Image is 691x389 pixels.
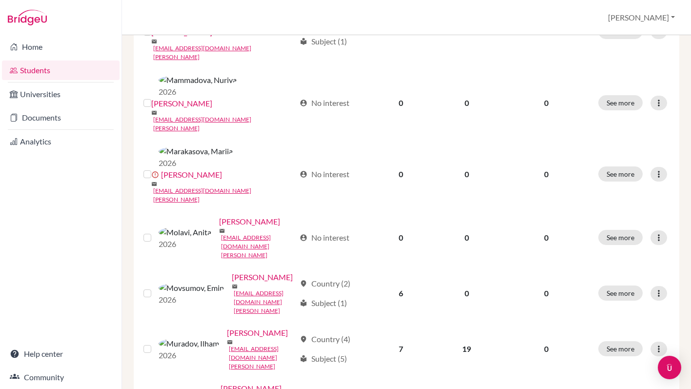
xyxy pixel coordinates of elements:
[8,10,47,25] img: Bridge-U
[506,168,587,180] p: 0
[598,95,643,110] button: See more
[506,232,587,244] p: 0
[159,338,219,349] img: Muradov, Ilham
[506,343,587,355] p: 0
[161,169,222,181] a: [PERSON_NAME]
[151,181,157,187] span: mail
[159,157,233,169] p: 2026
[300,97,349,109] div: No interest
[151,98,212,109] a: [PERSON_NAME]
[598,230,643,245] button: See more
[2,132,120,151] a: Analytics
[300,355,307,363] span: local_library
[159,145,233,157] img: Marakasova, Mariia
[300,335,307,343] span: location_on
[300,36,347,47] div: Subject (1)
[159,294,224,306] p: 2026
[300,38,307,45] span: local_library
[159,238,211,250] p: 2026
[153,115,295,133] a: [EMAIL_ADDRESS][DOMAIN_NAME][PERSON_NAME]
[433,139,500,210] td: 0
[159,349,219,361] p: 2026
[369,139,433,210] td: 0
[151,39,157,44] span: mail
[153,186,295,204] a: [EMAIL_ADDRESS][DOMAIN_NAME][PERSON_NAME]
[219,228,225,234] span: mail
[2,84,120,104] a: Universities
[300,297,347,309] div: Subject (1)
[433,67,500,139] td: 0
[221,233,295,260] a: [EMAIL_ADDRESS][DOMAIN_NAME][PERSON_NAME]
[2,344,120,364] a: Help center
[2,368,120,387] a: Community
[300,168,349,180] div: No interest
[300,278,350,289] div: Country (2)
[219,216,280,227] a: [PERSON_NAME]
[2,108,120,127] a: Documents
[604,8,679,27] button: [PERSON_NAME]
[598,341,643,356] button: See more
[369,321,433,377] td: 7
[227,327,288,339] a: [PERSON_NAME]
[300,333,350,345] div: Country (4)
[433,321,500,377] td: 19
[159,86,237,98] p: 2026
[506,97,587,109] p: 0
[153,44,295,61] a: [EMAIL_ADDRESS][DOMAIN_NAME][PERSON_NAME]
[598,166,643,182] button: See more
[658,356,681,379] div: Open Intercom Messenger
[159,74,237,86] img: Mammadova, Nuriya
[232,271,293,283] a: [PERSON_NAME]
[369,210,433,266] td: 0
[369,67,433,139] td: 0
[598,286,643,301] button: See more
[232,284,238,289] span: mail
[151,171,161,179] span: error_outline
[229,345,295,371] a: [EMAIL_ADDRESS][DOMAIN_NAME][PERSON_NAME]
[234,289,295,315] a: [EMAIL_ADDRESS][DOMAIN_NAME][PERSON_NAME]
[300,234,307,242] span: account_circle
[227,339,233,345] span: mail
[159,226,211,238] img: Molavi, Anita
[300,353,347,365] div: Subject (5)
[300,170,307,178] span: account_circle
[433,266,500,321] td: 0
[151,110,157,116] span: mail
[2,37,120,57] a: Home
[159,282,224,294] img: Movsumov, Emin
[300,232,349,244] div: No interest
[2,61,120,80] a: Students
[506,287,587,299] p: 0
[369,266,433,321] td: 6
[300,99,307,107] span: account_circle
[300,299,307,307] span: local_library
[300,280,307,287] span: location_on
[433,210,500,266] td: 0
